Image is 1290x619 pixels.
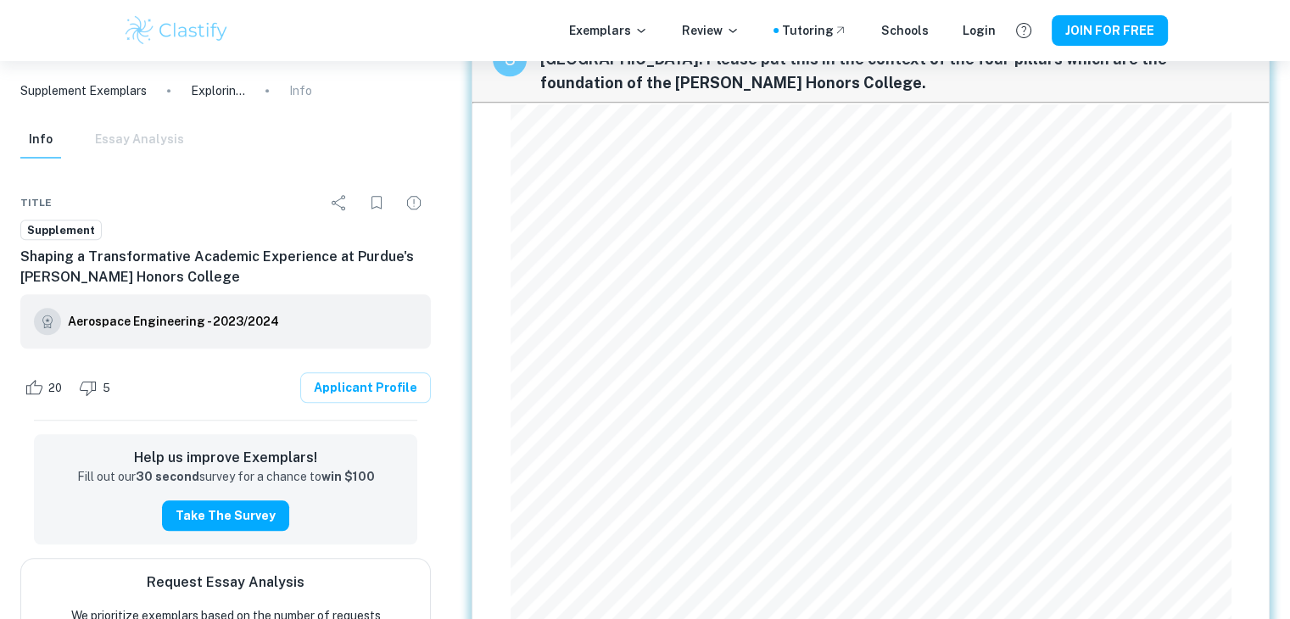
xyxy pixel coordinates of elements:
[360,186,394,220] div: Bookmark
[881,21,929,40] a: Schools
[21,222,101,239] span: Supplement
[47,448,404,468] h6: Help us improve Exemplars!
[322,186,356,220] div: Share
[77,468,375,487] p: Fill out our survey for a chance to
[68,312,279,331] h6: Aerospace Engineering - 2023/2024
[569,21,648,40] p: Exemplars
[20,374,71,401] div: Like
[136,470,199,483] strong: 30 second
[20,121,61,159] button: Info
[20,81,147,100] a: Supplement Exemplars
[20,220,102,241] a: Supplement
[162,500,289,531] button: Take the Survey
[20,195,52,210] span: Title
[289,81,312,100] p: Info
[68,308,279,335] a: Aerospace Engineering - 2023/2024
[782,21,847,40] a: Tutoring
[93,380,120,397] span: 5
[1009,16,1038,45] button: Help and Feedback
[147,572,304,593] h6: Request Essay Analysis
[191,81,245,100] p: Exploring Aerospace Opportunities at [GEOGRAPHIC_DATA]
[1052,15,1168,46] button: JOIN FOR FREE
[300,372,431,403] a: Applicant Profile
[682,21,740,40] p: Review
[321,470,375,483] strong: win $100
[20,247,431,287] h6: Shaping a Transformative Academic Experience at Purdue's [PERSON_NAME] Honors College
[397,186,431,220] div: Report issue
[963,21,996,40] a: Login
[123,14,231,47] img: Clastify logo
[75,374,120,401] div: Dislike
[39,380,71,397] span: 20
